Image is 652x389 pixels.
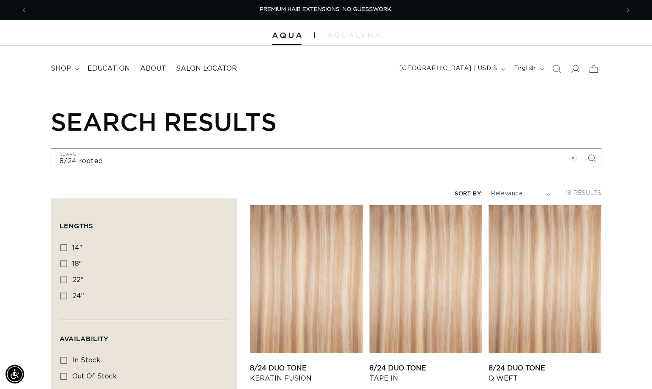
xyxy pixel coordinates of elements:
[72,244,82,251] span: 14"
[171,59,242,78] a: Salon Locator
[250,363,363,384] a: 8/24 Duo Tone Keratin Fusion
[369,363,482,384] a: 8/24 Duo Tone Tape In
[619,2,637,18] button: Next announcement
[399,64,497,73] span: [GEOGRAPHIC_DATA] | USD $
[455,191,482,197] label: Sort by:
[509,61,547,77] button: English
[60,207,228,238] summary: Lengths (0 selected)
[60,320,228,351] summary: Availability (0 selected)
[564,149,582,167] button: Clear search term
[51,64,71,73] span: shop
[72,373,117,380] span: Out of stock
[60,335,108,342] span: Availability
[72,357,101,364] span: In stock
[5,365,24,384] div: Accessibility Menu
[260,7,392,12] span: PREMIUM HAIR EXTENSIONS. NO GUESSWORK.
[82,59,135,78] a: Education
[72,260,82,267] span: 18"
[327,33,380,38] img: aqualyna.com
[514,64,536,73] span: English
[60,222,93,230] span: Lengths
[51,149,601,168] input: Search
[565,190,601,196] span: 18 results
[610,348,652,389] iframe: Chat Widget
[46,59,82,78] summary: shop
[272,33,302,38] img: Aqua Hair Extensions
[547,60,566,78] summary: Search
[72,277,84,283] span: 22"
[15,2,33,18] button: Previous announcement
[51,107,601,136] h1: Search results
[489,363,601,384] a: 8/24 Duo Tone Q Weft
[72,293,84,299] span: 24"
[135,59,171,78] a: About
[140,64,166,73] span: About
[394,61,509,77] button: [GEOGRAPHIC_DATA] | USD $
[582,149,601,167] button: Search
[176,64,237,73] span: Salon Locator
[87,64,130,73] span: Education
